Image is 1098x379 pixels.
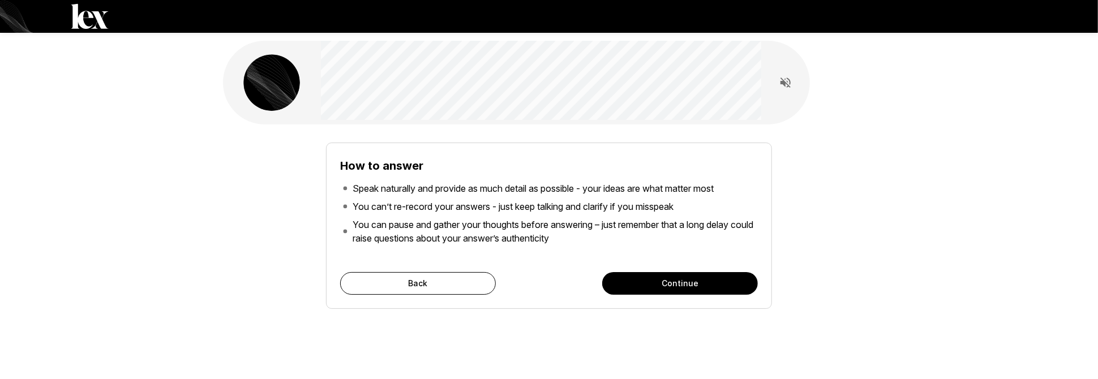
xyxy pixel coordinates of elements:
[353,200,674,213] p: You can’t re-record your answers - just keep talking and clarify if you misspeak
[353,218,756,245] p: You can pause and gather your thoughts before answering – just remember that a long delay could r...
[353,182,714,195] p: Speak naturally and provide as much detail as possible - your ideas are what matter most
[243,54,300,111] img: lex_avatar2.png
[774,71,797,94] button: Read questions aloud
[340,159,423,173] b: How to answer
[602,272,758,295] button: Continue
[340,272,496,295] button: Back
